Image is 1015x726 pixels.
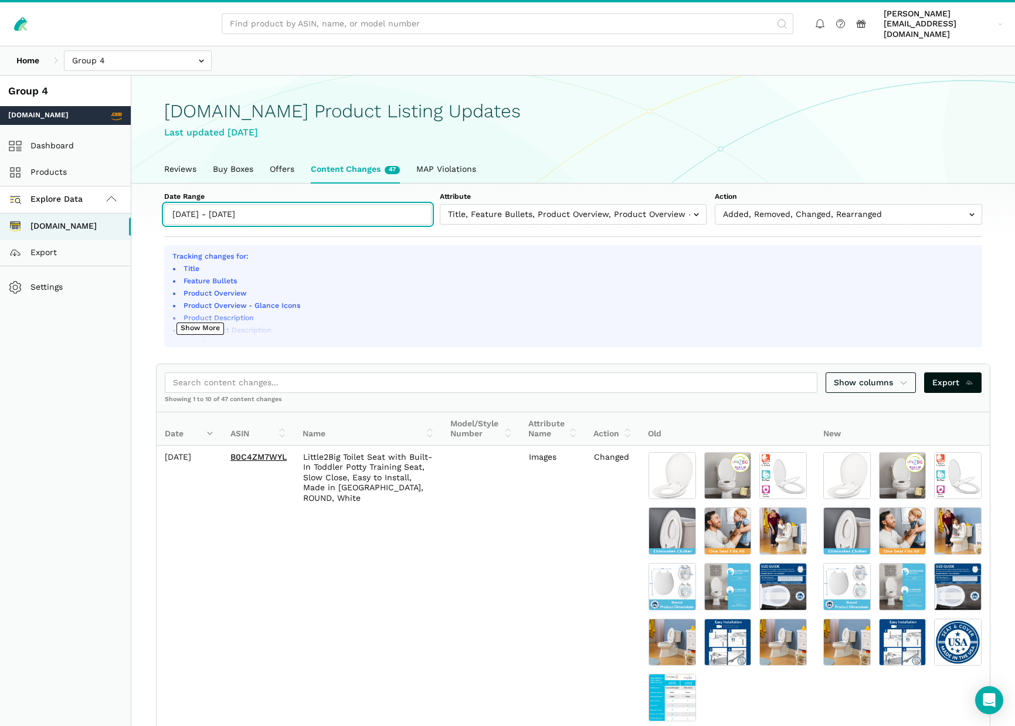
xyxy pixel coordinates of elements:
[704,619,752,666] img: 71-3EdDzxjL.jpg
[704,563,752,610] img: 713HrJ5wwVL.jpg
[640,412,814,446] th: Old
[294,412,442,446] th: Name: activate to sort column ascending
[164,101,982,121] h1: [DOMAIN_NAME] Product Listing Updates
[8,84,123,99] div: Group 4
[924,372,982,393] a: Export
[181,289,974,299] li: Product Overview
[585,412,640,446] th: Action: activate to sort column ascending
[165,372,817,393] input: Search content changes...
[8,110,69,121] span: [DOMAIN_NAME]
[934,563,982,610] img: 81OofwEpIEL.jpg
[442,412,520,446] th: Model/Style Number: activate to sort column ascending
[181,313,974,324] li: Product Description
[181,301,974,311] li: Product Overview - Glance Icons
[884,9,994,40] span: [PERSON_NAME][EMAIL_ADDRESS][DOMAIN_NAME]
[759,619,807,666] img: 61f89VMCbcL.jpg
[385,166,400,174] span: New content changes in the last week
[823,563,871,610] img: 71gY+VrnYHL.jpg
[823,507,871,555] img: 61wE0wE0roL.jpg
[823,452,871,500] img: 51d7EITWvDL.jpg
[880,6,1007,42] a: [PERSON_NAME][EMAIL_ADDRESS][DOMAIN_NAME]
[879,619,926,666] img: 71-3EdDzxjL.jpg
[759,452,807,500] img: 51YWuNPpzaL.jpg
[222,13,793,34] input: Find product by ASIN, name, or model number
[649,563,696,610] img: 71gY+VrnYHL.jpg
[649,452,696,500] img: 51d7EITWvDL.jpg
[164,192,432,202] label: Date Range
[715,204,982,225] input: Added, Removed, Changed, Rearranged
[181,338,974,348] li: Rich Product Information
[262,156,303,183] a: Offers
[815,412,990,446] th: New
[440,192,707,202] label: Attribute
[156,156,205,183] a: Reviews
[64,50,212,71] input: Group 4
[759,507,807,555] img: 61IW97HTwsL.jpg
[181,264,974,274] li: Title
[704,452,752,500] img: 61geKeb1PcL.jpg
[12,192,83,206] span: Explore Data
[934,452,982,500] img: 51YWuNPpzaL.jpg
[230,452,287,462] a: B0C4ZM7WYL
[932,376,974,389] span: Export
[181,276,974,287] li: Feature Bullets
[520,412,585,446] th: Attribute Name: activate to sort column ascending
[164,125,982,140] div: Last updated [DATE]
[715,192,982,202] label: Action
[934,619,982,666] img: 71joyXMjRHL.jpg
[934,507,982,555] img: 61IW97HTwsL.jpg
[157,395,990,412] div: Showing 1 to 10 of 47 content changes
[440,204,707,225] input: Title, Feature Bullets, Product Overview, Product Overview - Glance Icons, Product Description, R...
[649,674,696,721] img: 71ceo7Mh7lL.jpg
[834,376,908,389] span: Show columns
[172,251,974,262] p: Tracking changes for:
[879,452,926,500] img: 61geKeb1PcL.jpg
[704,507,752,555] img: 71LHvQ8DiEL.jpg
[879,507,926,555] img: 71LHvQ8DiEL.jpg
[649,619,696,666] img: 61f89VMCbcL.jpg
[826,372,916,393] a: Show columns
[205,156,262,183] a: Buy Boxes
[176,323,224,335] button: Show More
[823,619,871,666] img: 61f89VMCbcL.jpg
[408,156,484,183] a: MAP Violations
[222,412,294,446] th: ASIN: activate to sort column ascending
[157,412,222,446] th: Date: activate to sort column ascending
[879,563,926,610] img: 713HrJ5wwVL.jpg
[975,686,1003,714] div: Open Intercom Messenger
[303,156,408,183] a: Content Changes47
[759,563,807,610] img: 81OofwEpIEL.jpg
[8,50,47,71] a: Home
[649,507,696,555] img: 61wE0wE0roL.jpg
[181,325,974,336] li: Rich Product Description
